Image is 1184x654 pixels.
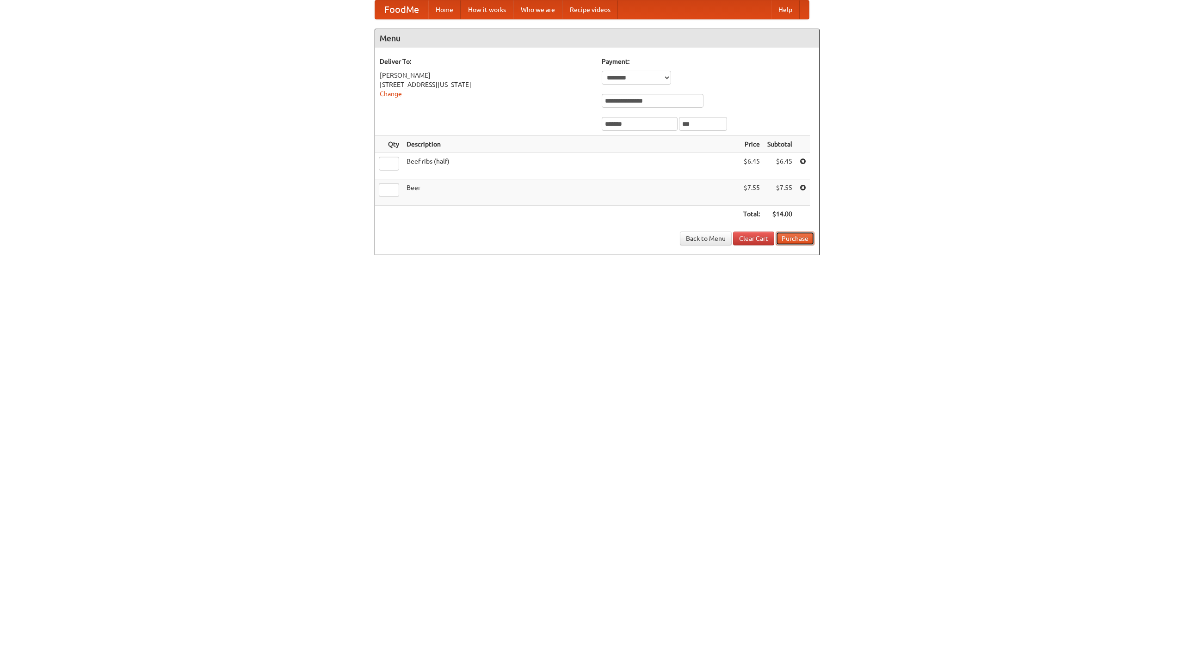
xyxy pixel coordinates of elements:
[375,0,428,19] a: FoodMe
[403,179,740,206] td: Beer
[764,206,796,223] th: $14.00
[380,71,592,80] div: [PERSON_NAME]
[513,0,562,19] a: Who we are
[403,153,740,179] td: Beef ribs (half)
[740,153,764,179] td: $6.45
[602,57,814,66] h5: Payment:
[740,136,764,153] th: Price
[375,136,403,153] th: Qty
[740,179,764,206] td: $7.55
[380,57,592,66] h5: Deliver To:
[733,232,774,245] a: Clear Cart
[776,232,814,245] button: Purchase
[461,0,513,19] a: How it works
[375,29,819,48] h4: Menu
[380,90,402,98] a: Change
[764,179,796,206] td: $7.55
[764,153,796,179] td: $6.45
[680,232,732,245] a: Back to Menu
[771,0,800,19] a: Help
[562,0,618,19] a: Recipe videos
[380,80,592,89] div: [STREET_ADDRESS][US_STATE]
[428,0,461,19] a: Home
[764,136,796,153] th: Subtotal
[403,136,740,153] th: Description
[740,206,764,223] th: Total:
